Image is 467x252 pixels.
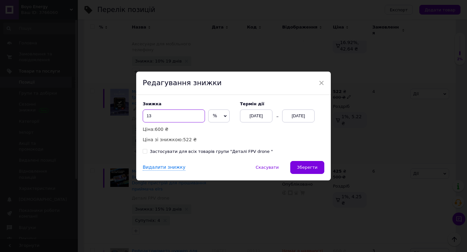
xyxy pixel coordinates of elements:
span: Зберегти [297,165,317,170]
input: 0 [143,109,205,122]
button: Скасувати [249,161,285,174]
button: Зберегти [290,161,324,174]
span: × [318,77,324,88]
span: Скасувати [256,165,279,170]
span: 522 ₴ [183,137,197,142]
span: 600 ₴ [155,127,168,132]
p: Ціна зі знижкою: [143,136,233,143]
span: % [213,113,217,118]
span: Редагування знижки [143,79,222,87]
div: [DATE] [282,109,315,122]
div: [DATE] [240,109,272,122]
div: Застосувати для всіх товарів групи "Деталі FPV drone " [150,149,273,155]
span: Знижка [143,101,162,106]
p: Ціна: [143,126,233,133]
label: Термін дії [240,101,324,106]
div: Видалити знижку [143,164,186,171]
